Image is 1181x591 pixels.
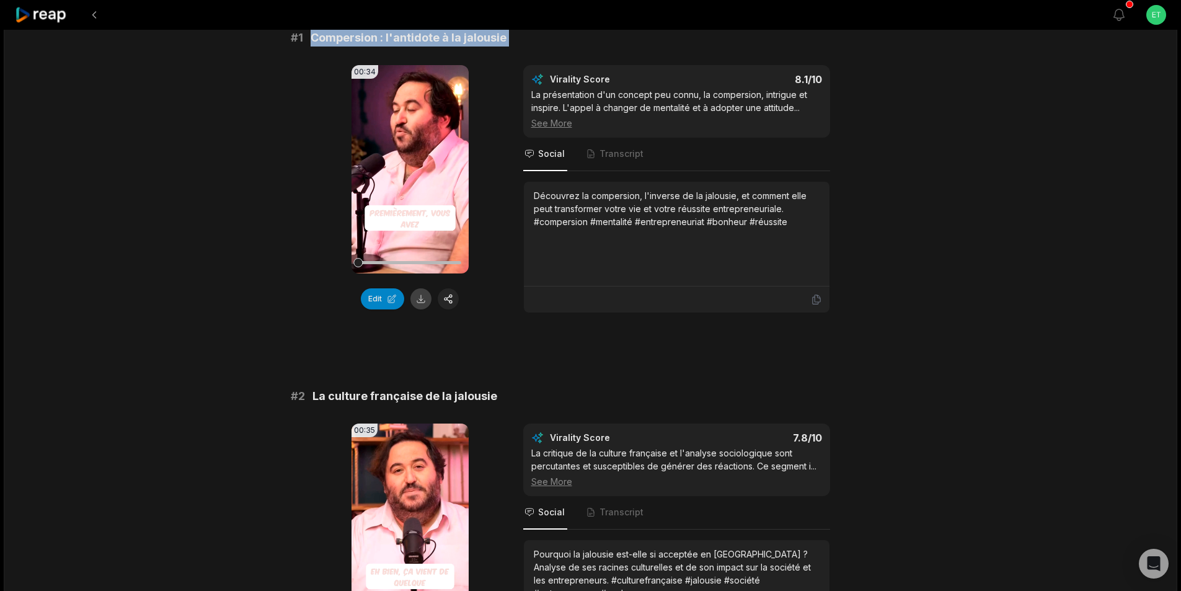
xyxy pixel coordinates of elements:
[531,88,822,130] div: La présentation d'un concept peu connu, la compersion, intrigue et inspire. L'appel à changer de ...
[291,29,303,47] span: # 1
[534,189,820,228] div: Découvrez la compersion, l'inverse de la jalousie, et comment elle peut transformer votre vie et ...
[1139,549,1169,579] div: Open Intercom Messenger
[550,73,683,86] div: Virality Score
[531,447,822,488] div: La critique de la culture française et l'analyse sociologique sont percutantes et susceptibles de...
[531,475,822,488] div: See More
[689,432,822,444] div: 7.8 /10
[311,29,506,47] span: Compersion : l'antidote à la jalousie
[538,506,565,518] span: Social
[599,148,644,160] span: Transcript
[689,73,822,86] div: 8.1 /10
[538,148,565,160] span: Social
[550,432,683,444] div: Virality Score
[352,65,469,273] video: Your browser does not support mp4 format.
[523,138,830,171] nav: Tabs
[312,388,497,405] span: La culture française de la jalousie
[531,117,822,130] div: See More
[523,496,830,530] nav: Tabs
[291,388,305,405] span: # 2
[361,288,404,309] button: Edit
[599,506,644,518] span: Transcript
